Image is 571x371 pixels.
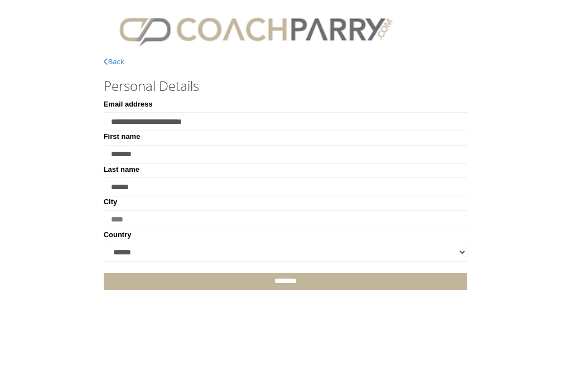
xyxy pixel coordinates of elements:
[104,57,124,66] a: Back
[104,229,132,240] label: Country
[104,9,408,51] img: CPlogo.png
[104,196,118,208] label: City
[104,164,139,175] label: Last name
[104,99,153,110] label: Email address
[104,79,468,93] h3: Personal Details
[104,131,141,142] label: First name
